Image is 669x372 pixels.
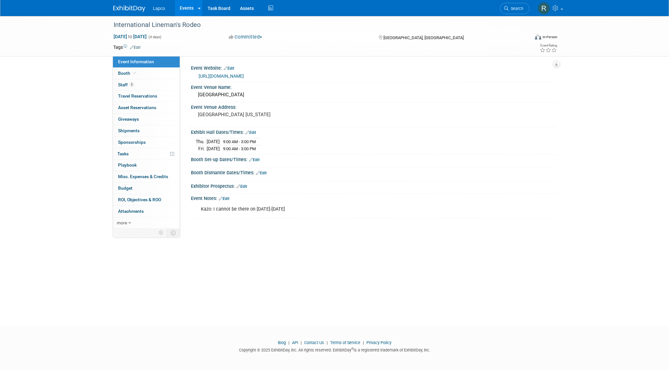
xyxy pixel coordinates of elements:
[133,71,136,75] i: Booth reservation complete
[500,3,529,14] a: Search
[191,181,556,190] div: Exhibitor Prospectus:
[351,347,354,350] sup: ®
[113,137,180,148] a: Sponsorships
[538,2,550,14] img: Ronnie Howard
[299,340,303,345] span: |
[113,34,147,39] span: [DATE] [DATE]
[191,82,556,91] div: Event Venue Name:
[130,45,141,50] a: Edit
[191,63,556,72] div: Event Website:
[224,66,234,71] a: Edit
[118,117,139,122] span: Giveaways
[509,6,523,11] span: Search
[153,6,165,11] span: Lapco
[113,194,180,205] a: ROI, Objectives & ROO
[117,220,127,225] span: more
[219,196,229,201] a: Edit
[117,151,129,156] span: Tasks
[118,82,134,87] span: Staff
[156,229,167,237] td: Personalize Event Tab Strip
[148,35,161,39] span: (4 days)
[113,183,180,194] a: Budget
[113,68,180,79] a: Booth
[127,34,133,39] span: to
[113,206,180,217] a: Attachments
[249,158,260,162] a: Edit
[330,340,360,345] a: Terms of Service
[118,59,154,64] span: Event Information
[196,90,551,100] div: [GEOGRAPHIC_DATA]
[304,340,324,345] a: Contact Us
[113,91,180,102] a: Travel Reservations
[111,19,520,31] div: International Lineman's Rodeo
[191,127,556,136] div: Exhibit Hall Dates/Times:
[492,33,558,43] div: Event Format
[118,105,156,110] span: Asset Reservations
[223,139,256,144] span: 9:00 AM - 3:00 PM
[207,138,220,145] td: [DATE]
[118,128,140,133] span: Shipments
[361,340,365,345] span: |
[199,74,244,79] a: [URL][DOMAIN_NAME]
[118,71,138,76] span: Booth
[278,340,286,345] a: Blog
[292,340,298,345] a: API
[325,340,329,345] span: |
[118,162,137,168] span: Playbook
[113,56,180,67] a: Event Information
[540,44,557,47] div: Event Rating
[236,184,247,189] a: Edit
[207,145,220,152] td: [DATE]
[113,125,180,136] a: Shipments
[223,146,256,151] span: 9:00 AM - 3:00 PM
[535,34,541,39] img: Format-Inperson.png
[113,79,180,91] a: Staff5
[287,340,291,345] span: |
[129,82,134,87] span: 5
[118,197,161,202] span: ROI, Objectives & ROO
[118,174,168,179] span: Misc. Expenses & Credits
[167,229,180,237] td: Toggle Event Tabs
[191,155,556,163] div: Booth Set-up Dates/Times:
[118,209,144,214] span: Attachments
[118,186,133,191] span: Budget
[366,340,391,345] a: Privacy Policy
[113,171,180,182] a: Misc. Expenses & Credits
[196,203,485,216] div: Kazo: I cannot be there on [DATE]-[DATE]
[113,44,141,50] td: Tags
[256,171,267,175] a: Edit
[191,168,556,176] div: Booth Dismantle Dates/Times:
[383,35,464,40] span: [GEOGRAPHIC_DATA], [GEOGRAPHIC_DATA]
[113,5,145,12] img: ExhibitDay
[113,114,180,125] a: Giveaways
[191,194,556,202] div: Event Notes:
[118,140,146,145] span: Sponsorships
[113,217,180,229] a: more
[227,34,265,40] button: Committed
[113,148,180,160] a: Tasks
[245,130,256,135] a: Edit
[196,145,207,152] td: Fri.
[113,160,180,171] a: Playbook
[198,112,336,117] pre: [GEOGRAPHIC_DATA] [US_STATE]
[118,93,157,99] span: Travel Reservations
[191,102,556,110] div: Event Venue Address:
[113,102,180,113] a: Asset Reservations
[542,35,557,39] div: In-Person
[196,138,207,145] td: Thu.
